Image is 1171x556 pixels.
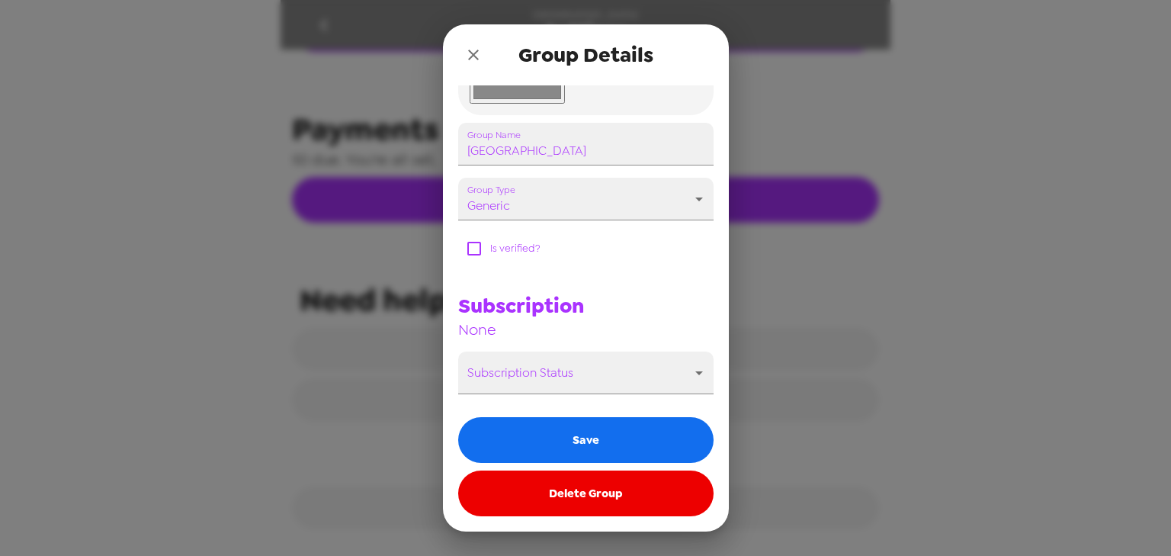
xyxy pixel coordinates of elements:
[518,41,653,69] span: Group Details
[490,242,541,255] span: Is verified?
[458,292,584,320] span: Subscription
[467,128,521,141] label: Group Name
[467,183,515,196] label: Group Type
[458,320,584,339] span: None
[458,178,714,220] div: generic
[458,40,489,70] button: close
[458,417,714,463] button: Save
[458,471,714,516] button: Delete Group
